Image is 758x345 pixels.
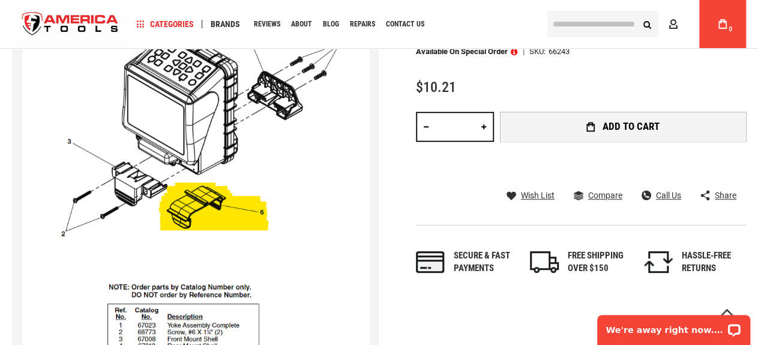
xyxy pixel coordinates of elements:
img: shipping [530,251,559,273]
span: Wish List [521,191,555,200]
a: Wish List [507,190,555,201]
a: Categories [131,16,199,32]
a: Blog [317,16,344,32]
a: Repairs [344,16,381,32]
span: $10.21 [416,79,456,96]
div: FREE SHIPPING OVER $150 [568,249,632,275]
span: Share [715,191,736,200]
span: Blog [323,20,339,28]
a: Compare [574,190,622,201]
img: returns [644,251,673,273]
span: Repairs [350,20,375,28]
a: Contact Us [381,16,430,32]
button: Add to Cart [500,112,746,142]
span: 0 [729,26,732,32]
span: Compare [588,191,622,200]
strong: SKU [529,47,549,55]
span: Reviews [254,20,280,28]
div: 66243 [549,47,570,55]
a: About [286,16,317,32]
a: Reviews [248,16,286,32]
span: About [291,20,312,28]
iframe: LiveChat chat widget [589,307,758,345]
span: Contact Us [386,20,424,28]
img: America Tools [12,2,128,47]
span: Add to Cart [603,121,660,132]
div: HASSLE-FREE RETURNS [682,249,746,275]
a: Brands [205,16,245,32]
div: Secure & fast payments [454,249,518,275]
button: Search [636,13,658,35]
img: payments [416,251,445,273]
span: Brands [211,20,240,28]
p: Available on Special Order [416,47,517,56]
a: store logo [12,2,128,47]
a: Call Us [642,190,681,201]
span: Categories [136,20,194,28]
span: Call Us [656,191,681,200]
iframe: Secure express checkout frame [498,145,748,180]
